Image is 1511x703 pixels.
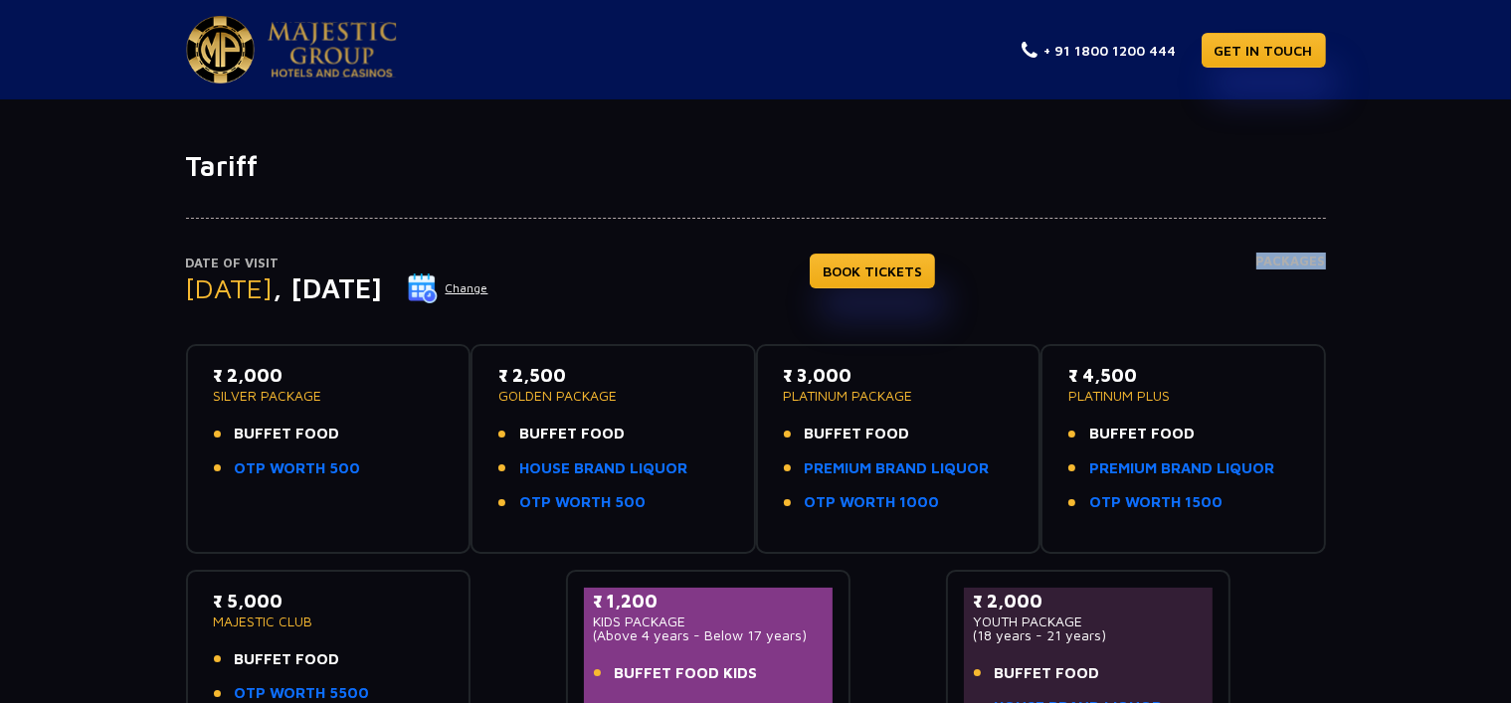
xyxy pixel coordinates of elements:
[186,149,1326,183] h1: Tariff
[805,491,940,514] a: OTP WORTH 1000
[784,362,1014,389] p: ₹ 3,000
[615,662,758,685] span: BUFFET FOOD KIDS
[274,271,383,304] span: , [DATE]
[519,423,625,445] span: BUFFET FOOD
[186,271,274,304] span: [DATE]
[805,423,910,445] span: BUFFET FOOD
[498,389,728,403] p: GOLDEN PACKAGE
[594,615,824,628] p: KIDS PACKAGE
[805,457,990,480] a: PREMIUM BRAND LIQUOR
[235,457,361,480] a: OTP WORTH 500
[1068,389,1298,403] p: PLATINUM PLUS
[784,389,1014,403] p: PLATINUM PACKAGE
[214,615,444,628] p: MAJESTIC CLUB
[268,22,397,78] img: Majestic Pride
[1022,40,1177,61] a: + 91 1800 1200 444
[235,648,340,671] span: BUFFET FOOD
[214,362,444,389] p: ₹ 2,000
[235,423,340,445] span: BUFFET FOOD
[519,457,687,480] a: HOUSE BRAND LIQUOR
[974,588,1204,615] p: ₹ 2,000
[995,662,1100,685] span: BUFFET FOOD
[974,615,1204,628] p: YOUTH PACKAGE
[1089,491,1223,514] a: OTP WORTH 1500
[1089,457,1274,480] a: PREMIUM BRAND LIQUOR
[1089,423,1195,445] span: BUFFET FOOD
[810,254,935,288] a: BOOK TICKETS
[186,254,489,273] p: Date of Visit
[594,628,824,642] p: (Above 4 years - Below 17 years)
[407,272,489,304] button: Change
[1068,362,1298,389] p: ₹ 4,500
[186,16,255,84] img: Majestic Pride
[594,588,824,615] p: ₹ 1,200
[1256,254,1326,325] h4: Packages
[519,491,646,514] a: OTP WORTH 500
[974,628,1204,642] p: (18 years - 21 years)
[1202,33,1326,68] a: GET IN TOUCH
[214,588,444,615] p: ₹ 5,000
[498,362,728,389] p: ₹ 2,500
[214,389,444,403] p: SILVER PACKAGE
